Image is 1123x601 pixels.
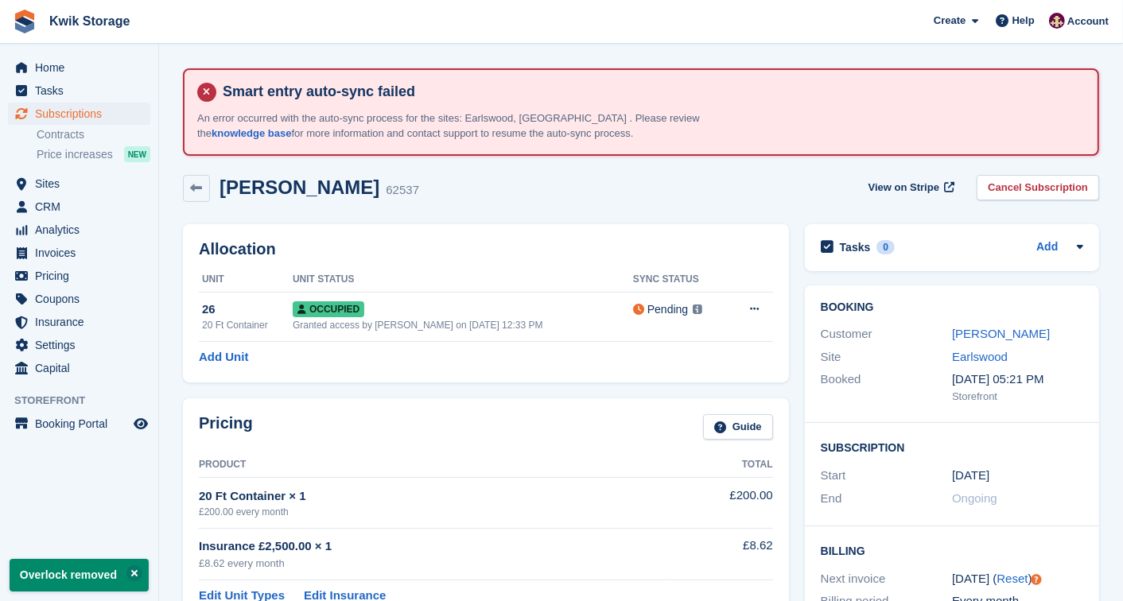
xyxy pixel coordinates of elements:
[952,370,1083,389] div: [DATE] 05:21 PM
[35,334,130,356] span: Settings
[1036,238,1058,257] a: Add
[934,13,966,29] span: Create
[202,318,293,332] div: 20 Ft Container
[199,414,253,440] h2: Pricing
[8,103,150,125] a: menu
[216,83,1085,101] h4: Smart entry auto-sync failed
[35,173,130,195] span: Sites
[35,413,130,435] span: Booking Portal
[821,439,1084,455] h2: Subscription
[8,288,150,310] a: menu
[8,311,150,333] a: menu
[840,240,871,254] h2: Tasks
[8,79,150,102] a: menu
[821,490,952,508] div: End
[386,181,419,200] div: 62537
[35,311,130,333] span: Insurance
[666,478,773,528] td: £200.00
[1049,13,1065,29] img: ellie tragonette
[35,196,130,218] span: CRM
[952,570,1083,588] div: [DATE] ( )
[220,176,379,198] h2: [PERSON_NAME]
[821,348,952,366] div: Site
[821,325,952,343] div: Customer
[35,79,130,102] span: Tasks
[8,196,150,218] a: menu
[293,267,633,293] th: Unit Status
[14,393,158,409] span: Storefront
[199,556,666,572] div: £8.62 every month
[1012,13,1035,29] span: Help
[821,570,952,588] div: Next invoice
[952,491,997,505] span: Ongoing
[693,304,702,314] img: icon-info-grey-7440780725fd019a000dd9b08b2336e03edf1995a4989e88bcd33f0948082b44.svg
[199,505,666,519] div: £200.00 every month
[647,301,688,318] div: Pending
[35,288,130,310] span: Coupons
[35,242,130,264] span: Invoices
[199,267,293,293] th: Unit
[13,10,37,33] img: stora-icon-8386f47178a22dfd0bd8f6a31ec36ba5ce8667c1dd55bd0f319d3a0aa187defe.svg
[952,350,1008,363] a: Earlswood
[8,242,150,264] a: menu
[43,8,136,34] a: Kwik Storage
[131,414,150,433] a: Preview store
[977,175,1099,201] a: Cancel Subscription
[35,56,130,79] span: Home
[124,146,150,162] div: NEW
[703,414,773,440] a: Guide
[821,542,1084,558] h2: Billing
[8,334,150,356] a: menu
[35,265,130,287] span: Pricing
[8,413,150,435] a: menu
[952,327,1050,340] a: [PERSON_NAME]
[37,145,150,163] a: Price increases NEW
[952,389,1083,405] div: Storefront
[666,452,773,478] th: Total
[199,537,666,556] div: Insurance £2,500.00 × 1
[862,175,958,201] a: View on Stripe
[197,111,754,142] p: An error occurred with the auto-sync process for the sites: Earlswood, [GEOGRAPHIC_DATA] . Please...
[821,301,1084,314] h2: Booking
[1067,14,1109,29] span: Account
[199,452,666,478] th: Product
[868,180,939,196] span: View on Stripe
[293,301,364,317] span: Occupied
[8,357,150,379] a: menu
[633,267,728,293] th: Sync Status
[199,240,773,258] h2: Allocation
[199,348,248,366] a: Add Unit
[202,300,293,319] div: 26
[212,127,291,139] a: knowledge base
[37,147,113,162] span: Price increases
[8,56,150,79] a: menu
[199,487,666,506] div: 20 Ft Container × 1
[952,467,989,485] time: 2024-11-23 01:00:00 UTC
[997,572,1028,585] a: Reset
[35,103,130,125] span: Subscriptions
[293,318,633,332] div: Granted access by [PERSON_NAME] on [DATE] 12:33 PM
[37,127,150,142] a: Contracts
[35,219,130,241] span: Analytics
[10,559,149,591] p: Overlock removed
[35,357,130,379] span: Capital
[1029,572,1043,587] div: Tooltip anchor
[666,528,773,580] td: £8.62
[8,219,150,241] a: menu
[8,265,150,287] a: menu
[876,240,895,254] div: 0
[8,173,150,195] a: menu
[821,370,952,404] div: Booked
[821,467,952,485] div: Start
